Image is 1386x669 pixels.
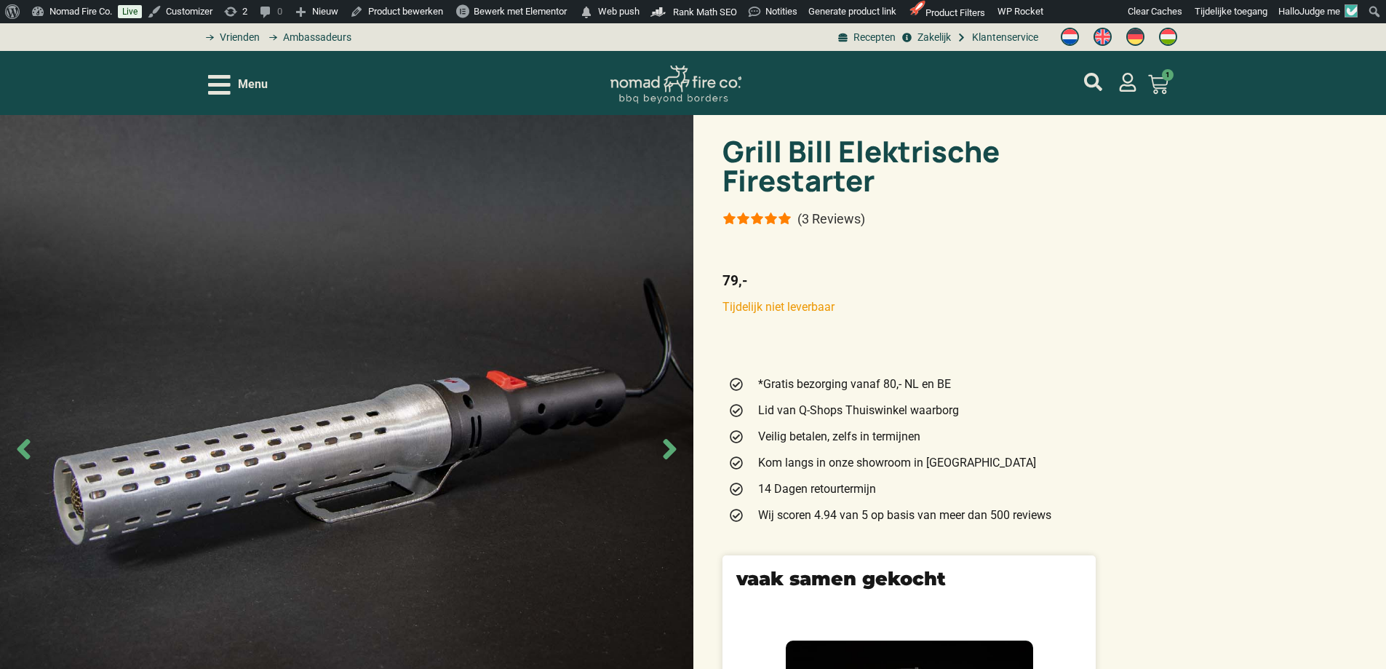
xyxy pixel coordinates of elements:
span: Recepten [850,30,896,45]
a: grill bill zakeljk [899,30,950,45]
span: 1 [1162,69,1174,81]
a: *Gratis bezorging vanaf 80,- NL en BE [728,376,1090,393]
a: grill bill vrienden [201,30,260,45]
span:  [579,2,594,23]
a: grill bill ambassadors [263,30,351,45]
a: Switch to Duits [1119,24,1152,50]
a: 1 [1131,66,1186,103]
img: Hongaars [1159,28,1177,46]
p: (3 Reviews) [797,211,865,226]
span: Previous slide [7,433,40,466]
a: Live [118,5,142,18]
img: Nederlands [1061,28,1079,46]
span: Kom langs in onze showroom in [GEOGRAPHIC_DATA] [754,454,1036,472]
a: Kom langs in onze showroom in [GEOGRAPHIC_DATA] [728,454,1090,472]
span: Rank Math SEO [673,7,737,17]
a: grill bill klantenservice [955,30,1038,45]
a: mijn account [1084,73,1102,91]
img: Nomad Logo [610,66,741,104]
span: Klantenservice [968,30,1038,45]
h2: vaak samen gekocht [736,569,1082,588]
div: Open/Close Menu [208,72,268,98]
span: Ambassadeurs [279,30,351,45]
a: BBQ recepten [836,30,896,45]
img: Engels [1094,28,1112,46]
span: Next slide [653,433,686,466]
span: Vrienden [216,30,260,45]
a: 14 Dagen retourtermijn [728,480,1090,498]
a: Lid van Q-Shops Thuiswinkel waarborg [728,402,1090,419]
h1: Grill Bill Elektrische Firestarter [722,137,1096,195]
span: Veilig betalen, zelfs in termijnen [754,428,920,446]
span: 14 Dagen retourtermijn [754,480,876,498]
span: Judge me [1299,6,1340,17]
a: Switch to Engels [1086,24,1119,50]
a: Wij scoren 4.94 van 5 op basis van meer dan 500 reviews [728,507,1090,524]
img: Avatar of Judge me [1345,4,1358,17]
span: Lid van Q-Shops Thuiswinkel waarborg [754,402,959,419]
span: *Gratis bezorging vanaf 80,- NL en BE [754,376,951,393]
span: Wij scoren 4.94 van 5 op basis van meer dan 500 reviews [754,507,1051,524]
span: Menu [238,76,268,93]
a: Switch to Hongaars [1152,24,1184,50]
a: mijn account [1118,73,1137,92]
img: Duits [1126,28,1144,46]
a: Veilig betalen, zelfs in termijnen [728,428,1090,446]
span: Bewerk met Elementor [474,6,567,17]
p: Tijdelijk niet leverbaar [722,298,1096,316]
span: Zakelijk [914,30,951,45]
